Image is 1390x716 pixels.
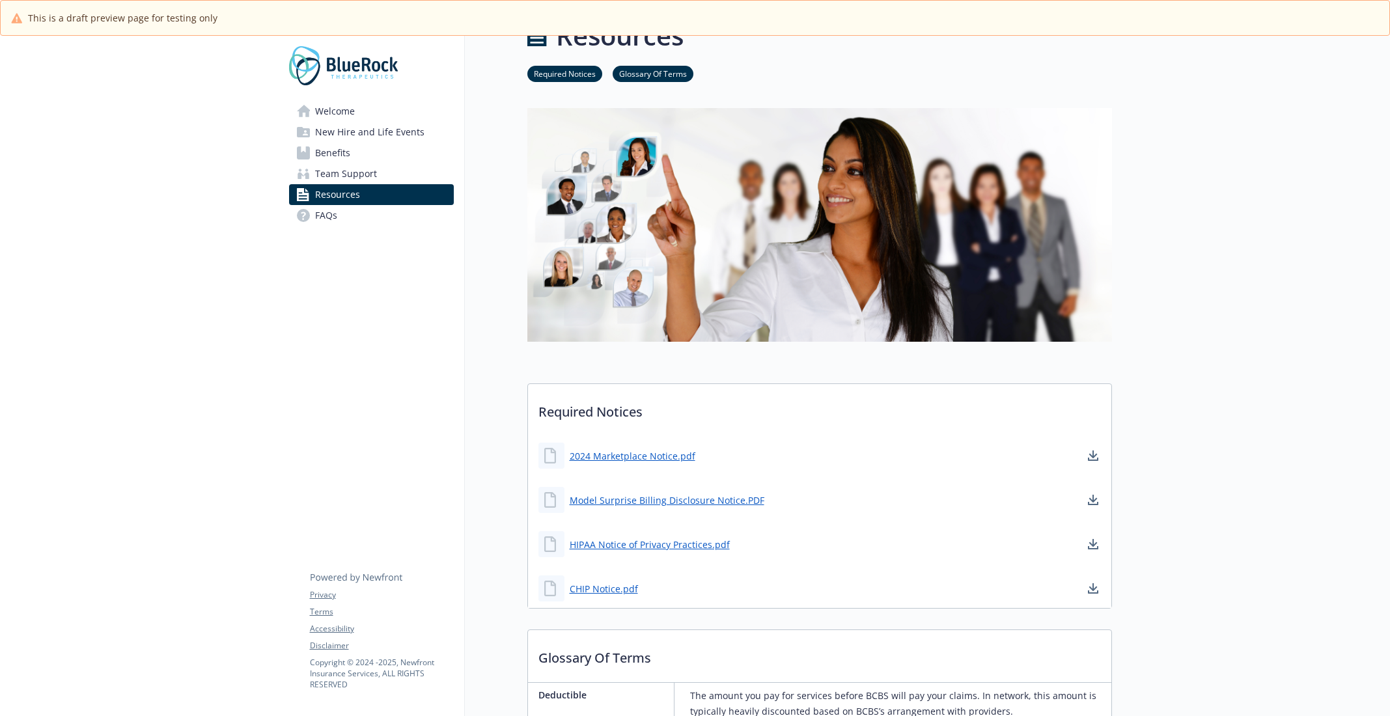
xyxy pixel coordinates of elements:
[289,163,454,184] a: Team Support
[556,16,684,55] h1: Resources
[538,688,669,702] p: Deductible
[613,67,693,79] a: Glossary Of Terms
[315,143,350,163] span: Benefits
[315,101,355,122] span: Welcome
[310,657,453,690] p: Copyright © 2024 - 2025 , Newfront Insurance Services, ALL RIGHTS RESERVED
[527,108,1112,342] img: resources page banner
[289,205,454,226] a: FAQs
[570,449,695,463] a: 2024 Marketplace Notice.pdf
[1085,492,1101,508] a: download document
[315,184,360,205] span: Resources
[310,589,453,601] a: Privacy
[289,122,454,143] a: New Hire and Life Events
[315,122,424,143] span: New Hire and Life Events
[570,582,638,596] a: CHIP Notice.pdf
[1085,536,1101,552] a: download document
[315,205,337,226] span: FAQs
[310,606,453,618] a: Terms
[570,493,764,507] a: Model Surprise Billing Disclosure Notice.PDF
[1085,448,1101,463] a: download document
[289,101,454,122] a: Welcome
[310,640,453,652] a: Disclaimer
[527,67,602,79] a: Required Notices
[289,184,454,205] a: Resources
[570,538,730,551] a: HIPAA Notice of Privacy Practices.pdf
[315,163,377,184] span: Team Support
[528,384,1111,432] p: Required Notices
[28,11,217,25] span: This is a draft preview page for testing only
[528,630,1111,678] p: Glossary Of Terms
[310,623,453,635] a: Accessibility
[289,143,454,163] a: Benefits
[1085,581,1101,596] a: download document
